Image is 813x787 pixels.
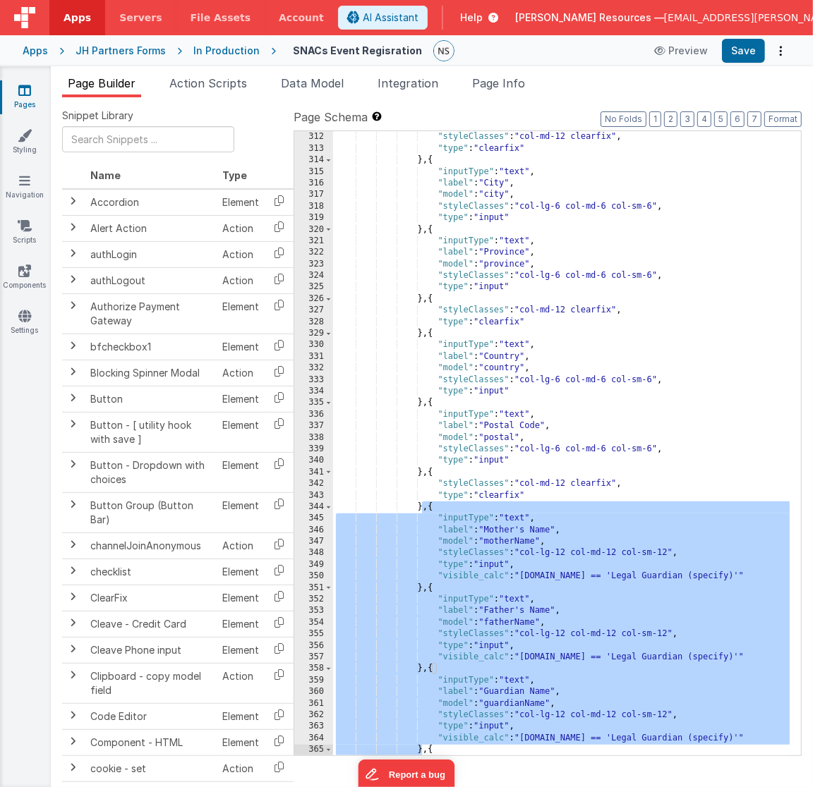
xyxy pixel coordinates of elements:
[217,492,265,532] td: Element
[68,76,135,90] span: Page Builder
[294,420,333,432] div: 337
[217,611,265,637] td: Element
[294,236,333,247] div: 321
[217,360,265,386] td: Action
[294,513,333,524] div: 345
[714,111,728,127] button: 5
[434,41,454,61] img: 9faf6a77355ab8871252342ae372224e
[217,334,265,360] td: Element
[85,334,217,360] td: bfcheckbox1
[294,628,333,640] div: 355
[217,755,265,781] td: Action
[294,293,333,305] div: 326
[730,111,745,127] button: 6
[85,189,217,216] td: Accordion
[64,11,91,25] span: Apps
[85,729,217,755] td: Component - HTML
[294,339,333,350] div: 330
[294,189,333,200] div: 317
[90,169,121,181] span: Name
[23,44,48,58] div: Apps
[217,386,265,412] td: Element
[217,703,265,729] td: Element
[294,351,333,362] div: 331
[294,432,333,444] div: 338
[193,44,260,58] div: In Production
[294,317,333,328] div: 328
[294,721,333,732] div: 363
[294,224,333,236] div: 320
[680,111,694,127] button: 3
[294,733,333,744] div: 364
[472,76,525,90] span: Page Info
[191,11,251,25] span: File Assets
[294,547,333,559] div: 348
[62,109,133,123] span: Snippet Library
[62,126,234,152] input: Search Snippets ...
[85,452,217,492] td: Button - Dropdown with choices
[217,267,265,293] td: Action
[85,241,217,267] td: authLogin
[217,559,265,585] td: Element
[294,374,333,386] div: 333
[294,109,368,126] span: Page Schema
[294,594,333,605] div: 352
[85,559,217,585] td: checklist
[294,455,333,466] div: 340
[281,76,344,90] span: Data Model
[294,166,333,178] div: 315
[85,360,217,386] td: Blocking Spinner Modal
[294,640,333,652] div: 356
[294,270,333,281] div: 324
[217,189,265,216] td: Element
[294,675,333,686] div: 359
[293,45,422,56] h4: SNACs Event Regisration
[294,305,333,316] div: 327
[85,532,217,559] td: channelJoinAnonymous
[764,111,802,127] button: Format
[294,744,333,755] div: 365
[294,536,333,547] div: 347
[294,571,333,582] div: 350
[338,6,428,30] button: AI Assistant
[294,490,333,501] div: 343
[294,386,333,397] div: 334
[217,241,265,267] td: Action
[697,111,711,127] button: 4
[722,39,765,63] button: Save
[294,328,333,339] div: 329
[294,212,333,224] div: 319
[169,76,247,90] span: Action Scripts
[85,412,217,452] td: Button - [ utility hook with save ]
[294,501,333,513] div: 344
[294,467,333,478] div: 341
[601,111,646,127] button: No Folds
[85,267,217,293] td: authLogout
[294,247,333,258] div: 322
[217,293,265,334] td: Element
[294,605,333,616] div: 353
[85,585,217,611] td: ClearFix
[646,39,716,62] button: Preview
[85,663,217,703] td: Clipboard - copy model field
[294,478,333,489] div: 342
[771,41,790,61] button: Options
[217,532,265,559] td: Action
[217,585,265,611] td: Element
[294,663,333,674] div: 358
[217,452,265,492] td: Element
[217,637,265,663] td: Element
[85,755,217,781] td: cookie - set
[363,11,418,25] span: AI Assistant
[294,582,333,594] div: 351
[119,11,162,25] span: Servers
[85,293,217,334] td: Authorize Payment Gateway
[85,215,217,241] td: Alert Action
[294,409,333,420] div: 336
[217,663,265,703] td: Action
[294,525,333,536] div: 346
[85,386,217,412] td: Button
[217,215,265,241] td: Action
[85,492,217,532] td: Button Group (Button Bar)
[222,169,247,181] span: Type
